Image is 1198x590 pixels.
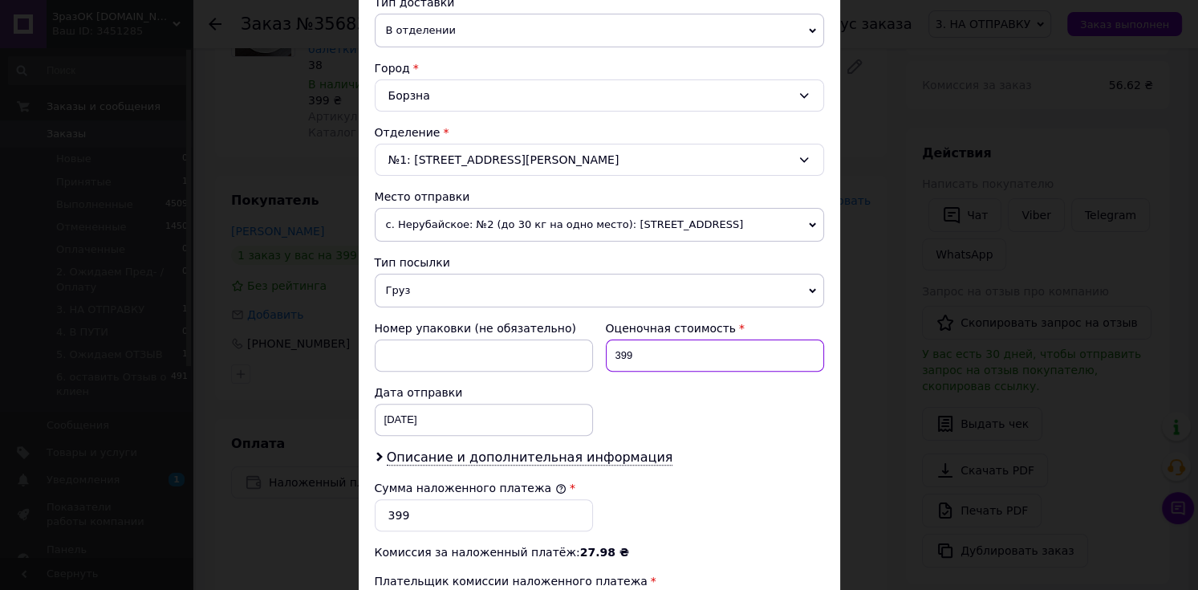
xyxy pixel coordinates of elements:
div: Отделение [375,124,824,140]
span: Груз [375,274,824,307]
div: Оценочная стоимость [606,320,824,336]
div: Комиссия за наложенный платёж: [375,544,824,560]
div: №1: [STREET_ADDRESS][PERSON_NAME] [375,144,824,176]
label: Сумма наложенного платежа [375,482,567,494]
span: Плательщик комиссии наложенного платежа [375,575,648,588]
span: 27.98 ₴ [580,546,629,559]
span: Тип посылки [375,256,450,269]
div: Дата отправки [375,385,593,401]
div: Борзна [375,79,824,112]
span: с. Нерубайское: №2 (до 30 кг на одно место): [STREET_ADDRESS] [375,208,824,242]
span: В отделении [375,14,824,47]
span: Место отправки [375,190,470,203]
div: Номер упаковки (не обязательно) [375,320,593,336]
span: Описание и дополнительная информация [387,450,673,466]
div: Город [375,60,824,76]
